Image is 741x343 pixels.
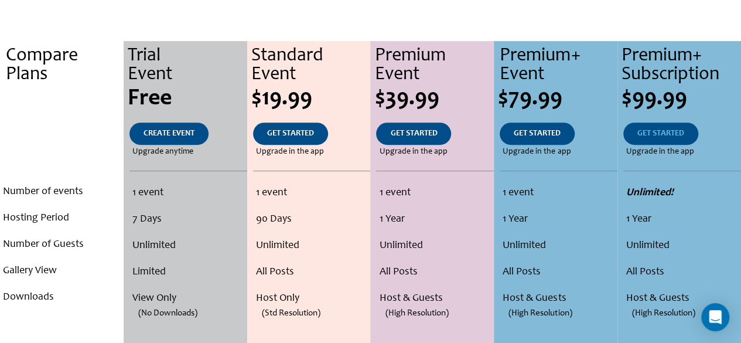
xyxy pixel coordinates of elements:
span: . [59,87,64,111]
span: (High Resolution) [632,300,695,327]
div: Compare Plans [6,47,124,84]
div: Premium+ Event [500,47,617,84]
li: 7 Days [132,206,244,233]
span: Upgrade in the app [503,145,571,159]
li: View Only [132,286,244,312]
div: Free [128,87,247,111]
li: 1 Year [503,206,614,233]
li: Downloads [3,284,121,311]
li: Limited [132,259,244,286]
span: GET STARTED [637,130,684,138]
li: Host & Guests [503,286,614,312]
li: Unlimited [132,233,244,259]
li: Host & Guests [379,286,491,312]
li: 90 Days [256,206,368,233]
strong: Unlimited! [626,188,674,198]
li: Host Only [256,286,368,312]
div: Trial Event [128,47,247,84]
span: CREATE EVENT [144,130,194,138]
div: Premium+ Subscription [622,47,741,84]
span: Upgrade in the app [626,145,694,159]
a: GET STARTED [500,123,575,145]
li: All Posts [626,259,738,286]
li: Number of Guests [3,232,121,258]
li: Number of events [3,179,121,205]
div: $99.99 [622,87,741,111]
li: 1 event [503,180,614,206]
span: . [60,130,63,138]
a: CREATE EVENT [129,123,209,145]
li: Unlimited [626,233,738,259]
li: Unlimited [503,233,614,259]
span: Upgrade in the app [379,145,447,159]
li: 1 Year [626,206,738,233]
li: All Posts [256,259,368,286]
a: GET STARTED [253,123,328,145]
span: . [60,148,63,156]
li: Gallery View [3,258,121,284]
a: . [46,123,77,145]
span: (Std Resolution) [262,300,320,327]
li: Host & Guests [626,286,738,312]
div: $79.99 [498,87,617,111]
li: Hosting Period [3,205,121,232]
a: GET STARTED [376,123,451,145]
div: $39.99 [374,87,494,111]
span: (High Resolution) [508,300,572,327]
li: 1 event [379,180,491,206]
div: Open Intercom Messenger [701,303,729,331]
div: Premium Event [374,47,494,84]
li: Unlimited [256,233,368,259]
li: Unlimited [379,233,491,259]
a: GET STARTED [623,123,698,145]
span: GET STARTED [514,130,561,138]
span: (No Downloads) [138,300,197,327]
li: All Posts [503,259,614,286]
span: GET STARTED [390,130,437,138]
li: 1 event [256,180,368,206]
span: Upgrade in the app [256,145,324,159]
li: 1 Year [379,206,491,233]
li: 1 event [132,180,244,206]
span: GET STARTED [267,130,314,138]
li: All Posts [379,259,491,286]
div: $19.99 [251,87,371,111]
span: Upgrade anytime [132,145,193,159]
div: Standard Event [251,47,371,84]
span: (High Resolution) [385,300,448,327]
